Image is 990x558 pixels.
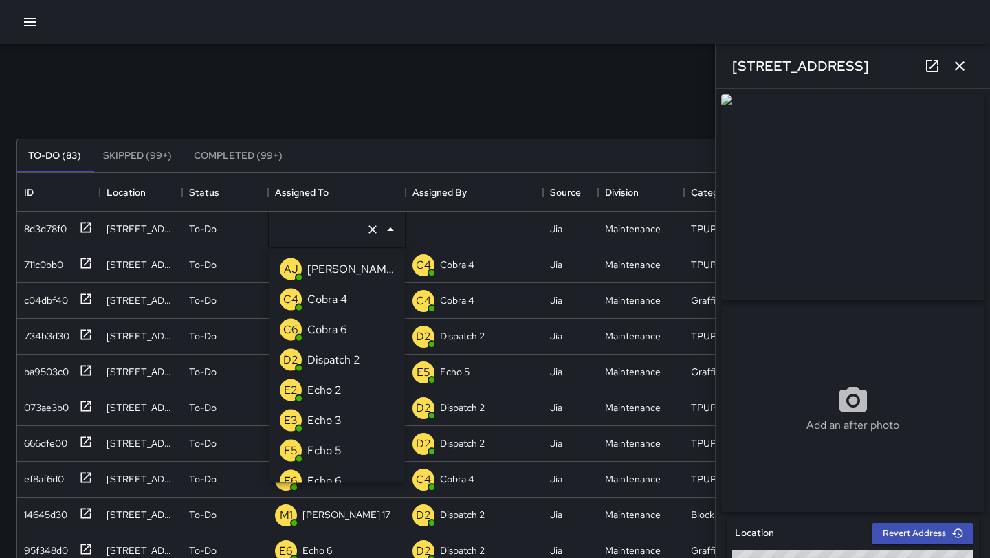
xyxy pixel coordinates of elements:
[416,400,431,416] p: D2
[406,173,543,212] div: Assigned By
[19,538,68,557] div: 95f348d0
[550,508,562,522] div: Jia
[284,443,298,459] p: E5
[550,222,562,236] div: Jia
[302,544,332,557] p: Echo 6
[189,436,217,450] p: To-Do
[691,436,763,450] div: TPUP Service Requested
[605,436,661,450] div: Maintenance
[189,508,217,522] p: To-Do
[284,412,298,429] p: E3
[107,293,175,307] div: 2428 Webster Street
[550,401,562,414] div: Jia
[550,258,562,271] div: Jia
[416,436,431,452] p: D2
[440,544,485,557] p: Dispatch 2
[440,329,485,343] p: Dispatch 2
[691,365,763,379] div: Graffiti Abated Large
[307,382,342,399] p: Echo 2
[189,222,217,236] p: To-Do
[107,508,175,522] div: 468 19th Street
[605,472,661,486] div: Maintenance
[19,431,67,450] div: 666dfe00
[691,472,763,486] div: TPUP Service Requested
[183,139,294,172] button: Completed (99+)
[307,291,347,308] p: Cobra 4
[107,173,146,212] div: Location
[605,329,661,343] div: Maintenance
[416,328,431,345] p: D2
[550,472,562,486] div: Jia
[691,544,763,557] div: Graffiti Abated Large
[605,293,661,307] div: Maintenance
[107,222,175,236] div: 405 9th Street
[550,173,581,212] div: Source
[605,544,661,557] div: Maintenance
[19,467,64,486] div: ef8af6d0
[283,322,298,338] p: C6
[440,401,485,414] p: Dispatch 2
[598,173,684,212] div: Division
[189,258,217,271] p: To-Do
[19,288,68,307] div: c04dbf40
[417,364,430,381] p: E5
[440,472,474,486] p: Cobra 4
[107,401,175,414] div: 801 Broadway
[416,507,431,524] p: D2
[107,329,175,343] div: 2295 Broadway
[440,508,485,522] p: Dispatch 2
[283,352,298,368] p: D2
[284,382,298,399] p: E2
[19,216,67,236] div: 8d3d78f0
[691,222,763,236] div: TPUP Service Requested
[284,473,298,489] p: E6
[440,293,474,307] p: Cobra 4
[440,258,474,271] p: Cobra 4
[605,365,661,379] div: Maintenance
[268,173,406,212] div: Assigned To
[605,401,661,414] div: Maintenance
[381,220,400,239] button: Close
[605,173,639,212] div: Division
[302,508,390,522] p: [PERSON_NAME] 17
[107,365,175,379] div: 2428 Webster Street
[189,293,217,307] p: To-Do
[307,443,342,459] p: Echo 5
[189,401,217,414] p: To-Do
[605,258,661,271] div: Maintenance
[19,395,69,414] div: 073ae3b0
[550,436,562,450] div: Jia
[17,139,92,172] button: To-Do (83)
[24,173,34,212] div: ID
[19,502,67,522] div: 14645d30
[691,293,763,307] div: Graffiti Abated Large
[107,472,175,486] div: 827 Broadway
[550,329,562,343] div: Jia
[189,544,217,557] p: To-Do
[283,291,298,308] p: C4
[189,329,217,343] p: To-Do
[19,359,69,379] div: ba9503c0
[92,139,183,172] button: Skipped (99+)
[691,329,763,343] div: TPUP Service Requested
[189,173,219,212] div: Status
[17,173,100,212] div: ID
[182,173,268,212] div: Status
[416,293,431,309] p: C4
[307,412,342,429] p: Echo 3
[307,322,347,338] p: Cobra 6
[19,324,69,343] div: 734b3d30
[550,365,562,379] div: Jia
[107,436,175,450] div: 2350 Harrison Street
[412,173,467,212] div: Assigned By
[691,401,763,414] div: TPUP Service Requested
[189,365,217,379] p: To-Do
[280,507,293,524] p: M1
[691,173,732,212] div: Category
[363,220,382,239] button: Clear
[543,173,598,212] div: Source
[284,261,298,278] p: AJ
[440,436,485,450] p: Dispatch 2
[307,352,360,368] p: Dispatch 2
[605,508,661,522] div: Maintenance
